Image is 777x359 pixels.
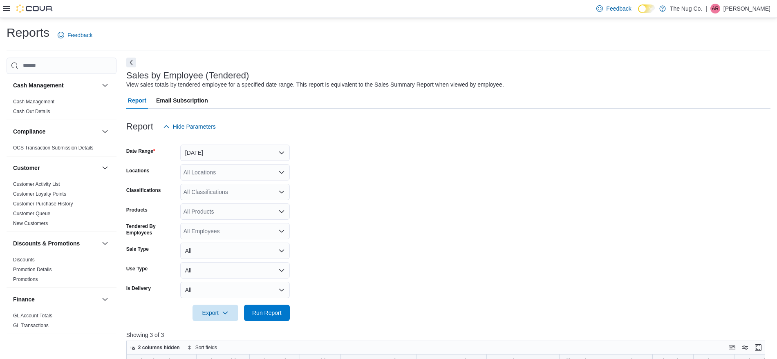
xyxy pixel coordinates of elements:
[7,97,116,120] div: Cash Management
[13,266,52,273] span: Promotion Details
[13,145,94,151] a: OCS Transaction Submission Details
[100,239,110,248] button: Discounts & Promotions
[13,239,80,248] h3: Discounts & Promotions
[13,221,48,226] a: New Customers
[13,257,35,263] a: Discounts
[126,148,155,154] label: Date Range
[100,294,110,304] button: Finance
[13,295,35,303] h3: Finance
[128,92,146,109] span: Report
[13,181,60,187] a: Customer Activity List
[13,127,45,136] h3: Compliance
[126,285,151,292] label: Is Delivery
[13,267,52,272] a: Promotion Details
[184,343,220,352] button: Sort fields
[638,4,655,13] input: Dark Mode
[13,341,99,350] button: Inventory
[7,311,116,334] div: Finance
[278,228,285,234] button: Open list of options
[13,164,40,172] h3: Customer
[126,207,148,213] label: Products
[126,71,249,80] h3: Sales by Employee (Tendered)
[180,282,290,298] button: All
[13,127,99,136] button: Compliance
[100,341,110,350] button: Inventory
[753,343,763,352] button: Enter fullscreen
[13,341,39,350] h3: Inventory
[670,4,702,13] p: The Nug Co.
[100,163,110,173] button: Customer
[173,123,216,131] span: Hide Parameters
[13,220,48,227] span: New Customers
[13,239,99,248] button: Discounts & Promotions
[13,295,99,303] button: Finance
[13,211,50,216] a: Customer Queue
[7,25,49,41] h1: Reports
[13,109,50,114] a: Cash Out Details
[13,201,73,207] a: Customer Purchase History
[126,167,150,174] label: Locations
[723,4,770,13] p: [PERSON_NAME]
[126,58,136,67] button: Next
[13,210,50,217] span: Customer Queue
[13,81,64,89] h3: Cash Management
[252,309,282,317] span: Run Report
[13,164,99,172] button: Customer
[13,99,54,105] a: Cash Management
[197,305,233,321] span: Export
[606,4,631,13] span: Feedback
[13,191,66,197] a: Customer Loyalty Points
[54,27,96,43] a: Feedback
[193,305,238,321] button: Export
[278,169,285,176] button: Open list of options
[13,181,60,187] span: Customer Activity List
[278,189,285,195] button: Open list of options
[67,31,92,39] span: Feedback
[13,313,52,319] a: GL Account Totals
[180,262,290,279] button: All
[13,322,49,329] span: GL Transactions
[13,276,38,282] a: Promotions
[740,343,750,352] button: Display options
[127,343,183,352] button: 2 columns hidden
[126,122,153,132] h3: Report
[138,344,180,351] span: 2 columns hidden
[126,331,772,339] p: Showing 3 of 3
[126,246,149,252] label: Sale Type
[593,0,634,17] a: Feedback
[16,4,53,13] img: Cova
[180,145,290,161] button: [DATE]
[727,343,737,352] button: Keyboard shortcuts
[126,223,177,236] label: Tendered By Employees
[13,276,38,283] span: Promotions
[100,80,110,90] button: Cash Management
[126,265,148,272] label: Use Type
[13,323,49,328] a: GL Transactions
[126,187,161,194] label: Classifications
[7,143,116,156] div: Compliance
[13,98,54,105] span: Cash Management
[180,243,290,259] button: All
[13,81,99,89] button: Cash Management
[244,305,290,321] button: Run Report
[7,255,116,288] div: Discounts & Promotions
[7,179,116,232] div: Customer
[712,4,719,13] span: AR
[13,108,50,115] span: Cash Out Details
[710,4,720,13] div: Alex Roerick
[160,118,219,135] button: Hide Parameters
[100,127,110,136] button: Compliance
[156,92,208,109] span: Email Subscription
[705,4,707,13] p: |
[126,80,504,89] div: View sales totals by tendered employee for a specified date range. This report is equivalent to t...
[278,208,285,215] button: Open list of options
[195,344,217,351] span: Sort fields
